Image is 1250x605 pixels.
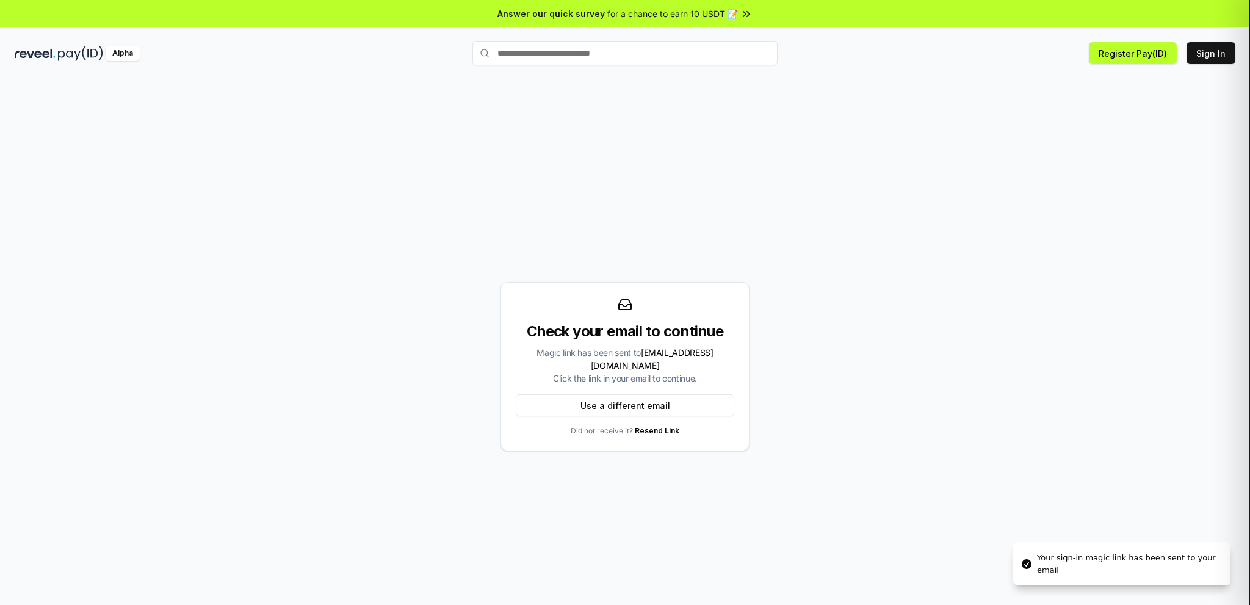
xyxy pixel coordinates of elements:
span: [EMAIL_ADDRESS][DOMAIN_NAME] [591,347,714,371]
span: for a chance to earn 10 USDT 📝 [607,7,738,20]
div: Alpha [106,46,140,61]
div: Your sign-in magic link has been sent to your email [1037,552,1221,576]
button: Sign In [1187,42,1235,64]
img: pay_id [58,46,103,61]
span: Answer our quick survey [497,7,605,20]
button: Use a different email [516,394,734,416]
a: Resend Link [635,426,679,435]
div: Check your email to continue [516,322,734,341]
div: Magic link has been sent to Click the link in your email to continue. [516,346,734,385]
img: reveel_dark [15,46,56,61]
button: Register Pay(ID) [1089,42,1177,64]
p: Did not receive it? [571,426,679,436]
